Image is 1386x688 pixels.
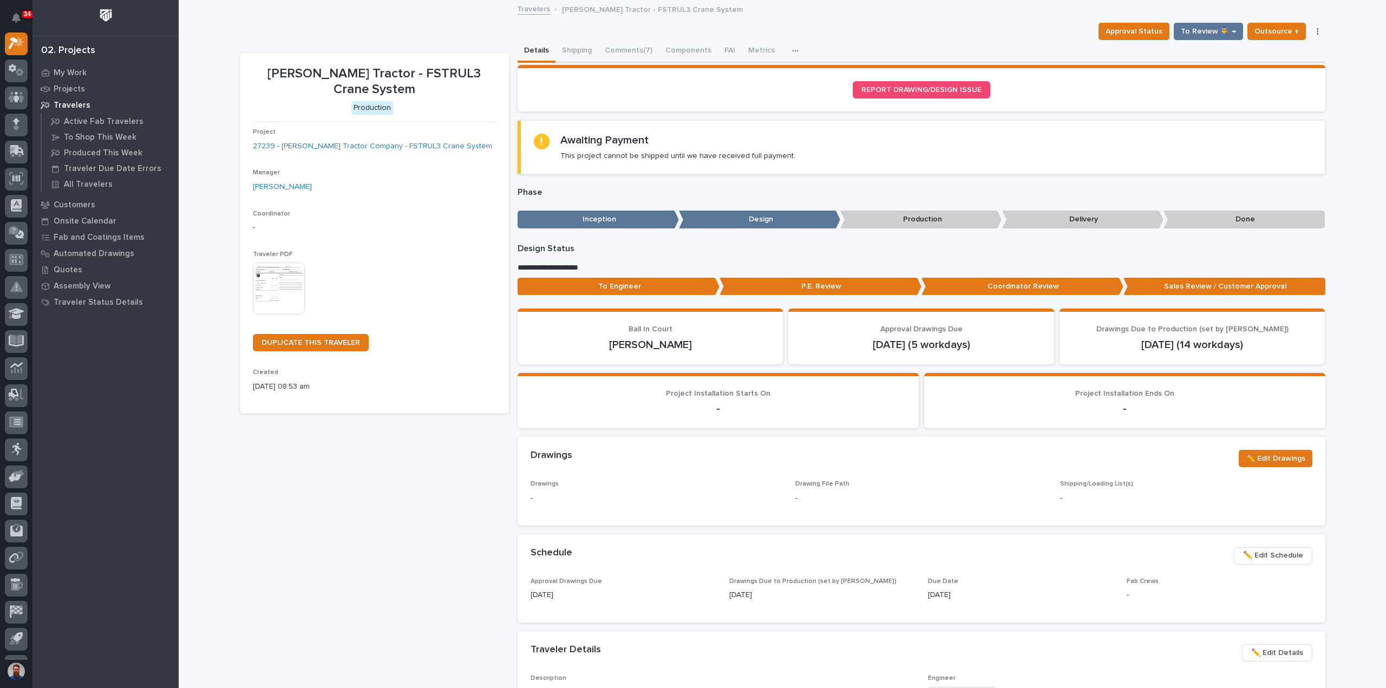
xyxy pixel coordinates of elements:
button: ✏️ Edit Schedule [1234,547,1312,565]
button: FAI [718,40,742,63]
span: ✏️ Edit Drawings [1246,452,1305,465]
span: Approval Status [1106,25,1162,38]
a: Travelers [517,2,550,15]
span: Traveler PDF [253,251,293,258]
p: Delivery [1002,211,1163,228]
p: Fab and Coatings Items [54,233,145,243]
button: users-avatar [5,660,28,683]
p: 34 [24,10,31,18]
p: Active Fab Travelers [64,117,143,127]
p: Automated Drawings [54,249,134,259]
p: [DATE] [729,589,915,601]
a: To Shop This Week [42,129,179,145]
button: Notifications [5,6,28,29]
span: Fab Crews [1127,578,1159,585]
a: 27239 - [PERSON_NAME] Tractor Company - FSTRUL3 Crane System [253,141,492,152]
span: ✏️ Edit Schedule [1243,549,1303,562]
span: Coordinator [253,211,290,217]
a: Traveler Status Details [32,294,179,310]
p: [DATE] (5 workdays) [801,338,1041,351]
span: Drawing File Path [795,481,849,487]
button: Metrics [742,40,781,63]
p: - [795,493,797,504]
button: Shipping [555,40,598,63]
a: My Work [32,64,179,81]
p: Traveler Status Details [54,298,143,307]
span: Drawings Due to Production (set by [PERSON_NAME]) [729,578,897,585]
p: [DATE] [531,589,716,601]
a: Produced This Week [42,145,179,160]
div: Notifications34 [14,13,28,30]
p: Production [840,211,1002,228]
p: - [531,402,906,415]
button: Components [659,40,718,63]
p: My Work [54,68,87,78]
a: Automated Drawings [32,245,179,261]
p: Assembly View [54,281,110,291]
a: REPORT DRAWING/DESIGN ISSUE [853,81,990,99]
p: To Shop This Week [64,133,136,142]
a: Projects [32,81,179,97]
span: Due Date [928,578,958,585]
p: [DATE] 08:53 am [253,381,496,392]
p: Phase [518,187,1325,198]
span: Project [253,129,276,135]
p: Design Status [518,244,1325,254]
p: Inception [518,211,679,228]
span: Ball In Court [629,325,672,333]
span: Manager [253,169,280,176]
span: Engineer [928,675,956,682]
p: Traveler Due Date Errors [64,164,161,174]
a: Customers [32,196,179,213]
a: Traveler Due Date Errors [42,161,179,176]
button: Details [518,40,555,63]
span: Approval Drawings Due [531,578,602,585]
p: - [937,402,1312,415]
div: Production [351,101,393,115]
p: Onsite Calendar [54,217,116,226]
p: Design [679,211,840,228]
p: Produced This Week [64,148,142,158]
p: [DATE] (14 workdays) [1073,338,1312,351]
button: To Review 👨‍🏭 → [1174,23,1243,40]
span: ✏️ Edit Details [1251,646,1303,659]
p: All Travelers [64,180,113,189]
button: Comments (7) [598,40,659,63]
h2: Awaiting Payment [560,134,649,147]
div: 02. Projects [41,45,95,57]
p: [PERSON_NAME] Tractor - FSTRUL3 Crane System [562,3,743,15]
p: [DATE] [928,589,1114,601]
a: Onsite Calendar [32,213,179,229]
p: - [1127,589,1312,601]
p: [PERSON_NAME] Tractor - FSTRUL3 Crane System [253,66,496,97]
a: Quotes [32,261,179,278]
span: To Review 👨‍🏭 → [1181,25,1236,38]
span: REPORT DRAWING/DESIGN ISSUE [861,86,982,94]
a: [PERSON_NAME] [253,181,312,193]
span: Outsource ↑ [1254,25,1299,38]
span: DUPLICATE THIS TRAVELER [261,339,360,346]
span: Description [531,675,566,682]
p: Customers [54,200,95,210]
p: - [253,222,496,233]
p: Projects [54,84,85,94]
a: Assembly View [32,278,179,294]
a: Fab and Coatings Items [32,229,179,245]
p: Travelers [54,101,90,110]
a: Travelers [32,97,179,113]
p: This project cannot be shipped until we have received full payment. [560,151,795,161]
a: Active Fab Travelers [42,114,179,129]
button: Approval Status [1099,23,1169,40]
span: Created [253,369,278,376]
button: ✏️ Edit Details [1242,644,1312,661]
p: Done [1163,211,1325,228]
span: Approval Drawings Due [880,325,963,333]
span: Drawings Due to Production (set by [PERSON_NAME]) [1096,325,1289,333]
a: All Travelers [42,176,179,192]
span: Drawings [531,481,559,487]
p: Quotes [54,265,82,275]
h2: Drawings [531,450,572,462]
span: Project Installation Starts On [666,390,770,397]
button: Outsource ↑ [1247,23,1306,40]
span: Project Installation Ends On [1075,390,1174,397]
